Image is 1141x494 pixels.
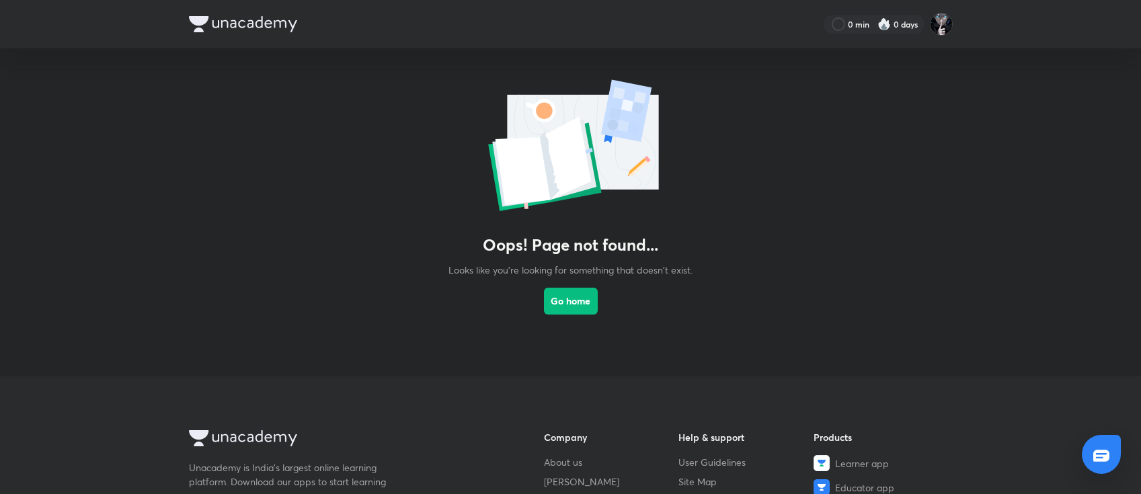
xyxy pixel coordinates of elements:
[189,16,297,32] img: Company Logo
[189,430,501,450] a: Company Logo
[678,475,814,489] a: Site Map
[189,430,297,446] img: Company Logo
[678,430,814,444] h6: Help & support
[544,455,679,469] a: About us
[189,460,391,489] p: Unacademy is India’s largest online learning platform. Download our apps to start learning
[678,455,814,469] a: User Guidelines
[483,235,658,255] h3: Oops! Page not found...
[436,75,705,219] img: error
[877,17,891,31] img: streak
[930,13,953,36] img: anirban dey
[814,455,949,471] a: Learner app
[448,263,693,277] p: Looks like you're looking for something that doesn't exist.
[544,288,598,315] button: Go home
[835,456,889,470] span: Learner app
[544,430,679,444] h6: Company
[814,430,949,444] h6: Products
[814,455,830,471] img: Learner app
[544,475,679,489] a: [PERSON_NAME]
[544,277,598,349] a: Go home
